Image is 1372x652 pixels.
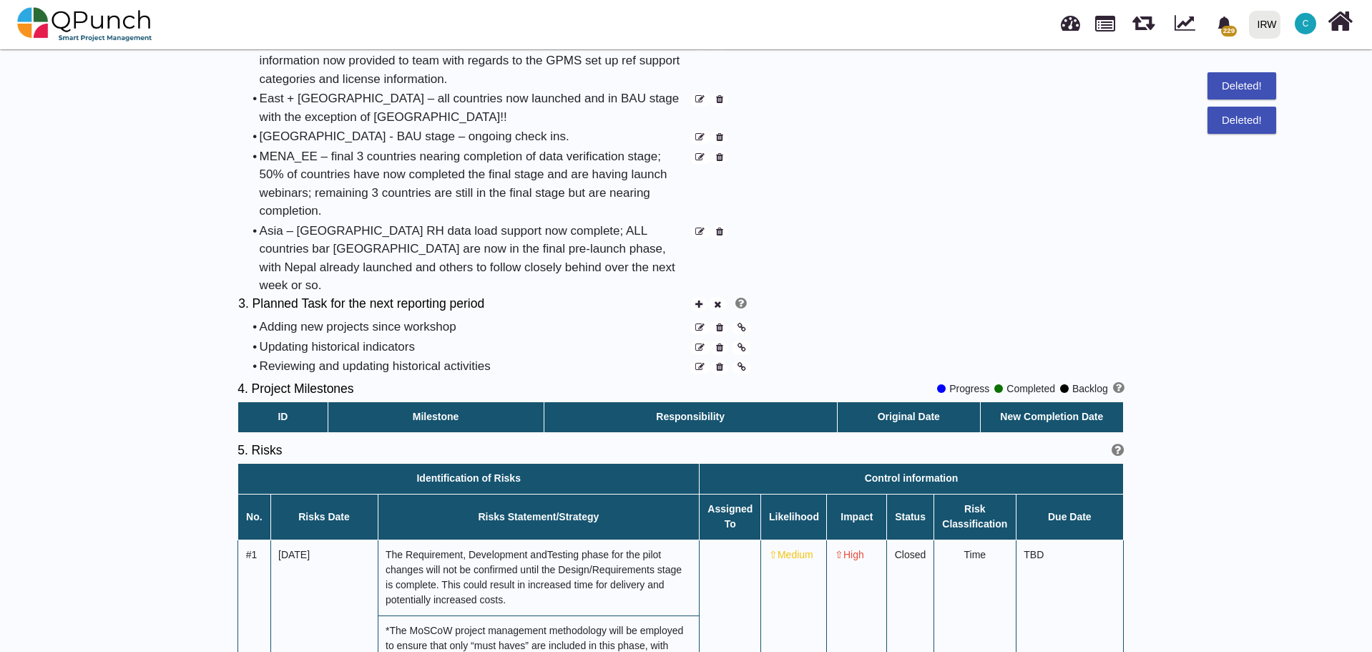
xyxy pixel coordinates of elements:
[1207,72,1276,99] div: Deleted!
[827,494,887,540] th: Impact
[260,357,689,376] div: Reviewing and updating historical activities
[260,338,689,356] div: Updating historical indicators
[238,402,328,432] th: ID
[1167,1,1208,48] div: Dynamic Report
[1217,16,1232,31] svg: bell fill
[253,357,688,376] div: •
[17,3,152,46] img: qpunch-sp.fa6292f.png
[1095,9,1115,31] span: Projects
[238,296,688,311] h5: 3. Planned Task for the next reporting period
[1061,9,1080,30] span: Dashboard
[1107,446,1124,457] a: Help
[1303,19,1309,28] span: C
[1243,1,1286,48] a: IRW
[887,494,934,540] th: Status
[1108,381,1124,396] a: Help
[328,402,544,432] th: Milestone
[1221,26,1236,37] span: 229
[260,34,689,89] div: Business as usual support model – [PERSON_NAME] set up continues – information now provided to te...
[260,318,689,336] div: Adding new projects since workshop
[253,222,688,295] div: •
[1295,13,1316,34] span: Clairebt
[835,549,864,560] span: High
[1258,12,1277,37] div: IRW
[980,402,1123,432] th: New Completion Date
[253,318,688,336] div: •
[260,147,689,220] div: MENA_EE – final 3 countries nearing completion of data verification stage; 50% of countries have ...
[1286,1,1325,47] a: C
[238,463,700,494] th: Identification of Risks
[1328,8,1353,35] i: Home
[1212,11,1237,37] div: Notification
[1132,7,1155,31] span: Releases
[378,494,700,540] th: Risks Statement/Strategy
[761,494,827,540] th: Likelihood
[253,89,688,126] div: •
[769,549,813,560] span: Medium
[544,402,837,432] th: Responsibility
[386,549,682,605] span: The Requirement, Development andTesting phase for the pilot changes will not be confirmed until t...
[237,381,353,396] h5: 4. Project Milestones
[937,376,1124,402] div: Progress Completed Backlog
[253,147,688,220] div: •
[1207,107,1276,134] div: Deleted!
[246,549,258,560] span: #1
[253,338,688,356] div: •
[730,296,746,311] a: Help
[835,549,843,560] span: ⇧
[260,127,689,146] div: [GEOGRAPHIC_DATA] - BAU stage – ongoing check ins.
[238,494,270,540] th: No.
[934,494,1016,540] th: Risk Classification
[769,549,778,560] span: ⇧
[837,402,980,432] th: Original Date
[1016,494,1123,540] th: Due Date
[260,89,689,126] div: East + [GEOGRAPHIC_DATA] – all countries now launched and in BAU stage with the exception of [GEO...
[700,494,761,540] th: Assigned To
[270,494,378,540] th: Risks Date
[700,463,1124,494] th: Control information
[253,34,688,89] div: •
[253,127,688,146] div: •
[237,443,680,458] h5: 5. Risks
[1208,1,1243,46] a: bell fill229
[260,222,689,295] div: Asia – [GEOGRAPHIC_DATA] RH data load support now complete; ALL countries bar [GEOGRAPHIC_DATA] a...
